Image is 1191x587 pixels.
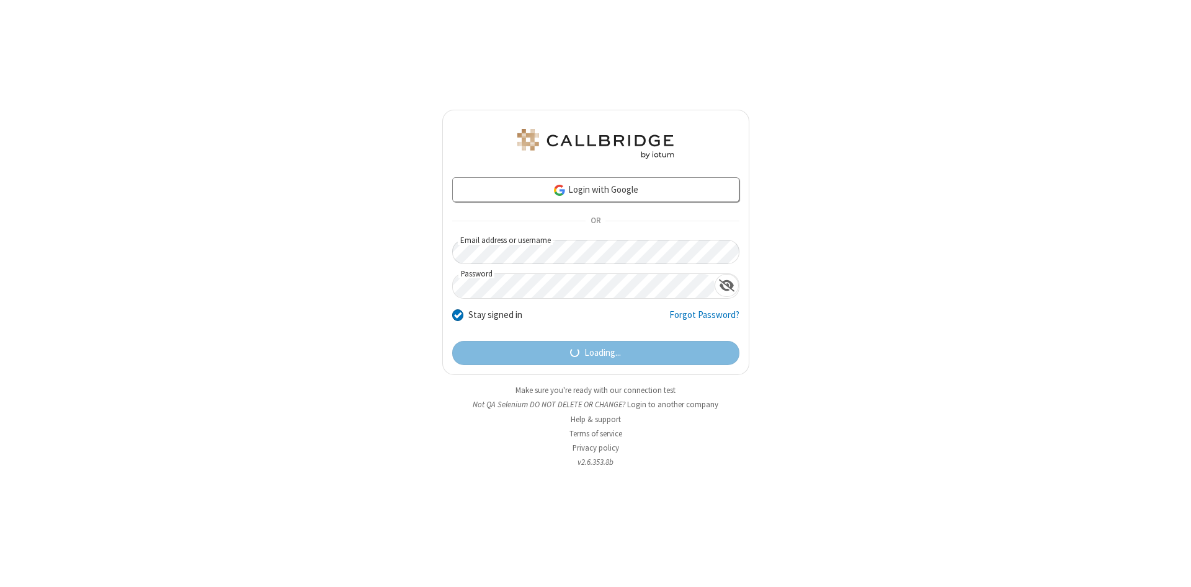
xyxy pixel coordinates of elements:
a: Help & support [571,414,621,425]
a: Login with Google [452,177,739,202]
img: QA Selenium DO NOT DELETE OR CHANGE [515,129,676,159]
input: Password [453,274,715,298]
a: Terms of service [569,428,622,439]
div: Show password [715,274,739,297]
li: v2.6.353.8b [442,456,749,468]
label: Stay signed in [468,308,522,322]
input: Email address or username [452,240,739,264]
a: Make sure you're ready with our connection test [515,385,676,395]
img: google-icon.png [553,183,566,197]
a: Privacy policy [573,443,619,453]
span: OR [586,213,605,230]
button: Loading... [452,341,739,366]
span: Loading... [584,346,621,360]
a: Forgot Password? [669,308,739,332]
li: Not QA Selenium DO NOT DELETE OR CHANGE? [442,399,749,410]
button: Login to another company [627,399,718,410]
